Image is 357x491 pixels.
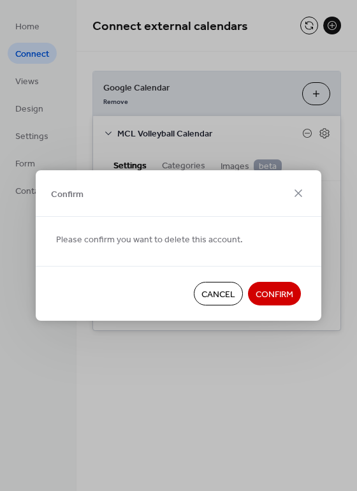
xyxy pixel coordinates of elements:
[201,288,235,302] span: Cancel
[51,187,84,201] span: Confirm
[256,288,293,302] span: Confirm
[194,282,243,305] button: Cancel
[56,233,243,247] span: Please confirm you want to delete this account.
[248,282,301,305] button: Confirm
